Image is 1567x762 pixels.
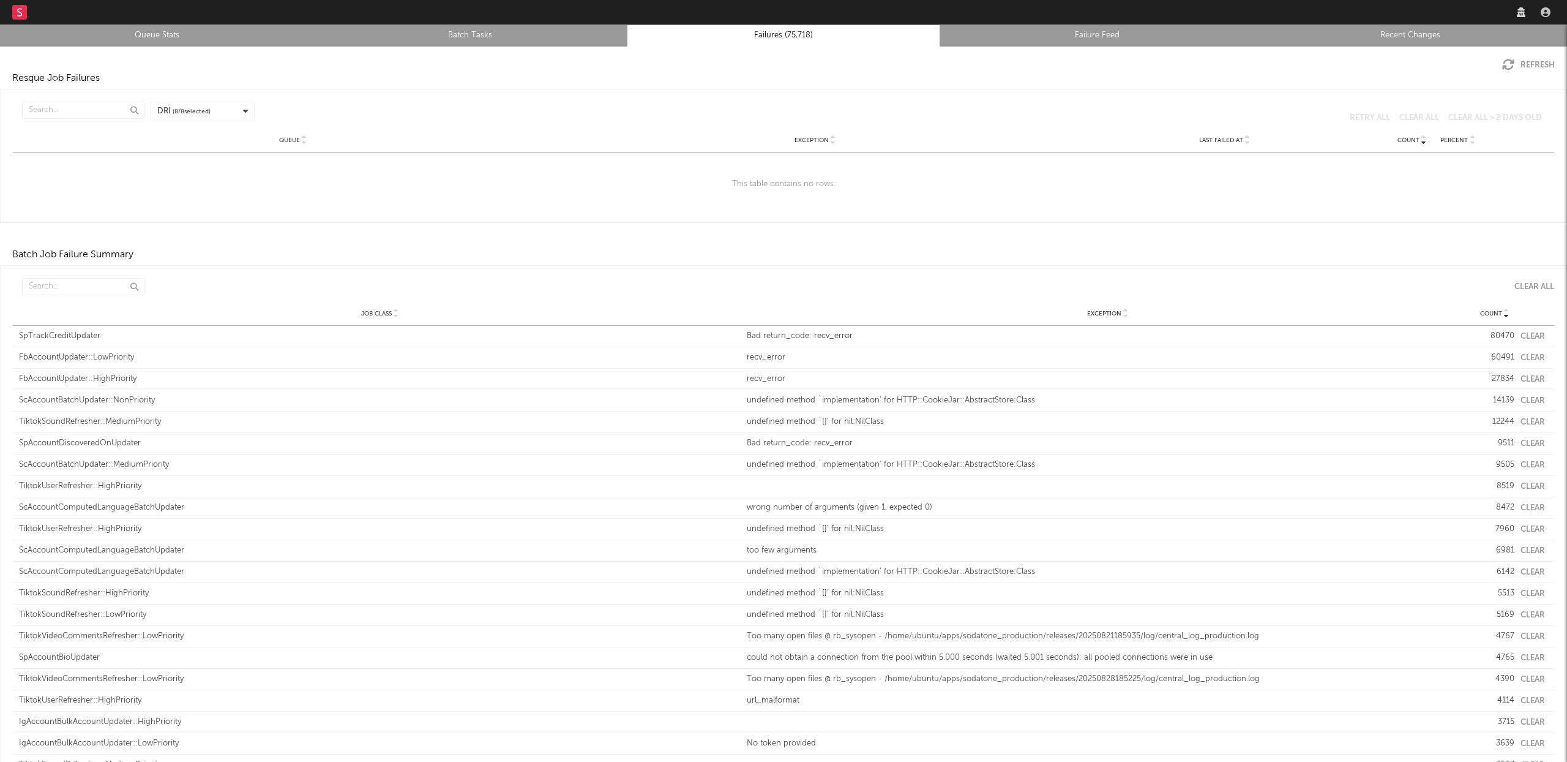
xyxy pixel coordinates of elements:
button: Clear [1520,375,1545,383]
button: Clear All [1399,114,1439,122]
div: ScAccountBatchUpdater::MediumPriority [19,459,741,471]
div: 14139 [1475,394,1514,407]
div: TiktokSoundRefresher::LowPriority [19,609,741,621]
span: Percent [1440,137,1468,144]
div: IgAccountBulkAccountUpdater::LowPriority [19,737,741,750]
div: DRI [157,105,211,118]
div: ScAccountComputedLanguageBatchUpdater [19,502,741,514]
button: Clear [1520,333,1545,341]
button: Clear All [1505,283,1554,291]
div: No token provided [747,737,1468,750]
div: ScAccountBatchUpdater::NonPriority [19,394,741,407]
div: 4765 [1475,652,1514,664]
div: IgAccountBulkAccountUpdater::HighPriority [19,716,741,728]
div: TiktokSoundRefresher::HighPriority [19,587,741,600]
span: Queue [279,137,300,144]
div: could not obtain a connection from the pool within 5.000 seconds (waited 5.001 seconds); all pool... [747,652,1468,664]
div: Bad return_code: recv_error [747,437,1468,450]
div: undefined method `implementation' for HTTP::CookieJar::AbstractStore:Class [747,394,1468,407]
div: 5169 [1475,609,1514,621]
span: Count [1397,137,1419,144]
button: Clear All > 2 Days Old [1448,114,1542,122]
div: Batch Job Failure Summary [12,247,133,262]
span: Count [1480,310,1502,317]
button: Clear [1520,654,1545,662]
div: FbAccountUpdater::HighPriority [19,373,741,385]
div: undefined method `[]' for nil:NilClass [747,523,1468,535]
div: 4390 [1475,673,1514,685]
div: too few arguments [747,545,1468,557]
button: Clear [1520,461,1545,469]
div: TiktokVideoCommentsRefresher::LowPriority [19,673,741,685]
button: Refresh [1502,59,1555,71]
div: 6142 [1475,566,1514,578]
button: Clear [1520,504,1545,512]
div: TiktokSoundRefresher::MediumPriority [19,416,741,428]
button: Clear [1520,526,1545,534]
button: Clear [1520,483,1545,491]
div: 8472 [1475,502,1514,514]
button: Clear [1520,418,1545,426]
div: TiktokUserRefresher::HighPriority [19,480,741,492]
div: undefined method `[]' for nil:NilClass [747,609,1468,621]
div: recv_error [747,352,1468,364]
div: Too many open files @ rb_sysopen - /home/ubuntu/apps/sodatone_production/releases/20250821185935/... [747,630,1468,643]
div: SpTrackCreditUpdater [19,330,741,342]
button: Clear [1520,676,1545,684]
div: FbAccountUpdater::LowPriority [19,352,741,364]
input: Search... [22,278,144,295]
div: 60491 [1475,352,1514,364]
button: Clear [1520,354,1545,362]
button: Clear [1520,440,1545,448]
div: undefined method `[]' for nil:NilClass [747,416,1468,428]
div: 80470 [1475,330,1514,342]
div: ScAccountComputedLanguageBatchUpdater [19,566,741,578]
input: Search... [22,102,144,119]
button: Clear [1520,590,1545,598]
button: Clear [1520,719,1545,726]
button: Clear [1520,397,1545,405]
div: recv_error [747,373,1468,385]
div: url_malformat [747,695,1468,707]
div: Resque Job Failures [12,71,100,86]
button: Clear [1520,740,1545,748]
a: Queue Stats [7,28,307,43]
button: Clear [1520,611,1545,619]
div: 12244 [1475,416,1514,428]
button: Clear [1520,547,1545,555]
div: 4767 [1475,630,1514,643]
div: undefined method `[]' for nil:NilClass [747,587,1468,600]
div: Clear All [1514,283,1554,291]
div: undefined method `implementation' for HTTP::CookieJar::AbstractStore:Class [747,566,1468,578]
button: Clear [1520,633,1545,641]
span: Job Class [361,310,392,317]
a: Failure Feed [947,28,1247,43]
div: 6981 [1475,545,1514,557]
div: 7960 [1475,523,1514,535]
div: 9511 [1475,437,1514,450]
div: This table contains no rows. [13,153,1554,216]
div: TiktokUserRefresher::HighPriority [19,695,741,707]
a: Batch Tasks [320,28,620,43]
div: 3715 [1475,716,1514,728]
div: ScAccountComputedLanguageBatchUpdater [19,545,741,557]
span: Exception [1087,310,1121,317]
div: Too many open files @ rb_sysopen - /home/ubuntu/apps/sodatone_production/releases/20250828185225/... [747,673,1468,685]
div: 8519 [1475,480,1514,492]
button: Clear [1520,568,1545,576]
span: Last Failed At [1199,137,1243,144]
div: Bad return_code: recv_error [747,330,1468,342]
div: TiktokUserRefresher::HighPriority [19,523,741,535]
a: Failures (75,718) [634,28,933,43]
div: 9505 [1475,459,1514,471]
div: 4114 [1475,695,1514,707]
div: TiktokVideoCommentsRefresher::LowPriority [19,630,741,643]
div: undefined method `implementation' for HTTP::CookieJar::AbstractStore:Class [747,459,1468,471]
button: Retry All [1350,114,1390,122]
a: Recent Changes [1260,28,1560,43]
span: Exception [795,137,829,144]
div: wrong number of arguments (given 1, expected 0) [747,502,1468,514]
div: 27834 [1475,373,1514,385]
button: Clear [1520,697,1545,705]
div: 5513 [1475,587,1514,600]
